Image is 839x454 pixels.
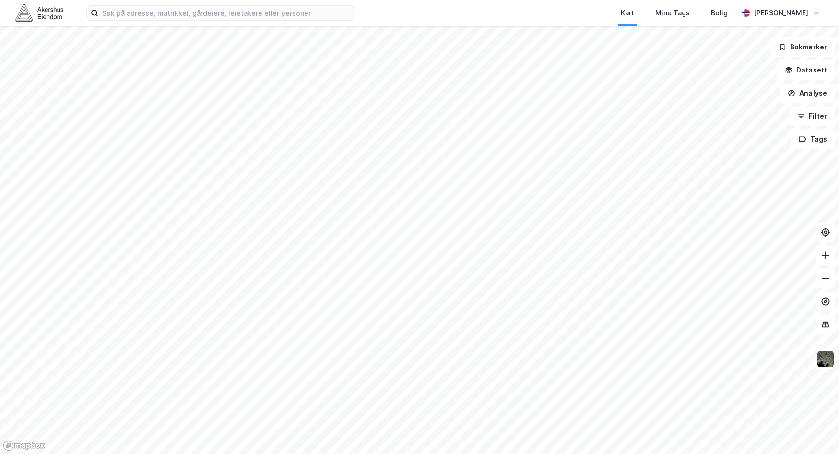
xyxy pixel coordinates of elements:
[754,7,808,19] div: [PERSON_NAME]
[777,60,835,80] button: Datasett
[711,7,728,19] div: Bolig
[98,6,355,20] input: Søk på adresse, matrikkel, gårdeiere, leietakere eller personer
[789,107,835,126] button: Filter
[770,37,835,57] button: Bokmerker
[655,7,690,19] div: Mine Tags
[15,4,63,21] img: akershus-eiendom-logo.9091f326c980b4bce74ccdd9f866810c.svg
[791,408,839,454] iframe: Chat Widget
[791,130,835,149] button: Tags
[816,350,835,368] img: 9k=
[780,84,835,103] button: Analyse
[791,408,839,454] div: Kontrollprogram for chat
[621,7,634,19] div: Kart
[3,440,45,451] a: Mapbox homepage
